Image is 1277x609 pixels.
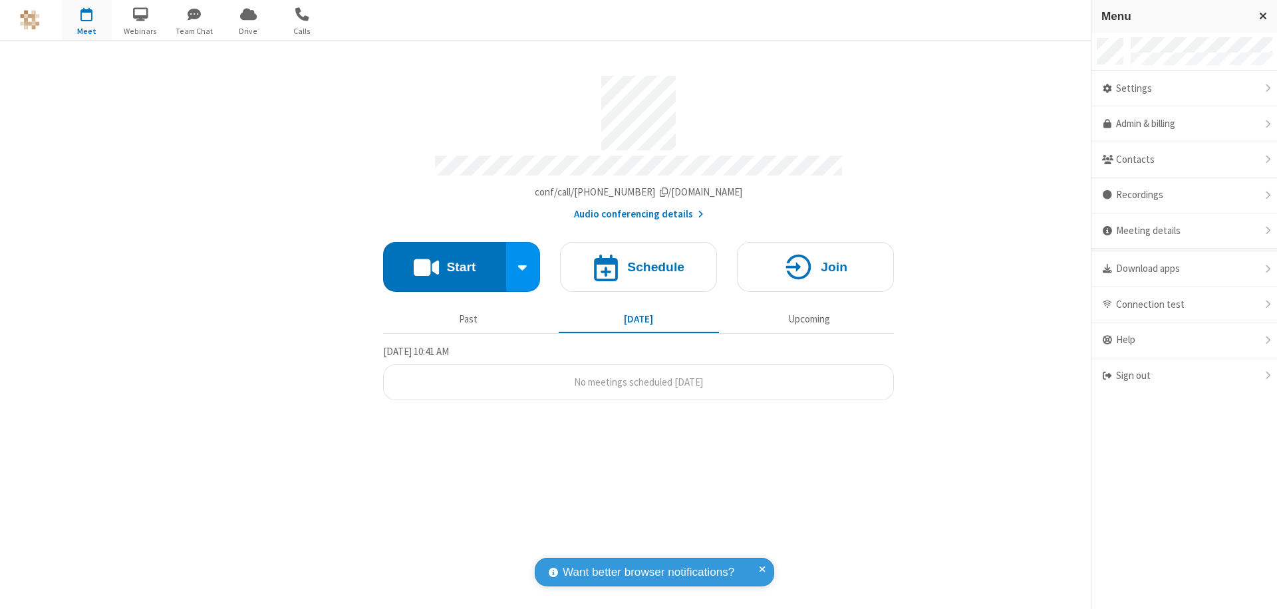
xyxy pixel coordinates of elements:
span: Drive [223,25,273,37]
section: Account details [383,66,894,222]
img: QA Selenium DO NOT DELETE OR CHANGE [20,10,40,30]
div: Download apps [1091,251,1277,287]
section: Today's Meetings [383,344,894,401]
span: No meetings scheduled [DATE] [574,376,703,388]
div: Settings [1091,71,1277,107]
span: Calls [277,25,327,37]
div: Help [1091,322,1277,358]
a: Admin & billing [1091,106,1277,142]
div: Recordings [1091,178,1277,213]
span: Copy my meeting room link [535,185,743,198]
button: Schedule [560,242,717,292]
div: Meeting details [1091,213,1277,249]
button: [DATE] [559,306,719,332]
span: Team Chat [170,25,219,37]
button: Copy my meeting room linkCopy my meeting room link [535,185,743,200]
h3: Menu [1101,10,1247,23]
h4: Schedule [627,261,684,273]
button: Join [737,242,894,292]
span: Webinars [116,25,166,37]
span: Want better browser notifications? [563,564,734,581]
span: Meet [62,25,112,37]
div: Start conference options [506,242,541,292]
button: Upcoming [729,306,889,332]
h4: Start [446,261,476,273]
button: Start [383,242,506,292]
div: Connection test [1091,287,1277,323]
button: Past [388,306,549,332]
h4: Join [821,261,847,273]
div: Contacts [1091,142,1277,178]
div: Sign out [1091,358,1277,394]
span: [DATE] 10:41 AM [383,345,449,358]
button: Audio conferencing details [574,207,704,222]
